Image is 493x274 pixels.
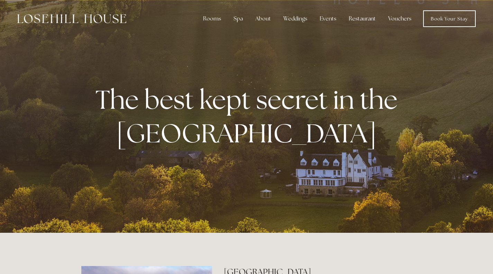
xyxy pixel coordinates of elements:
div: Spa [228,12,248,26]
div: Rooms [198,12,227,26]
div: Events [314,12,342,26]
strong: The best kept secret in the [GEOGRAPHIC_DATA] [95,82,403,150]
a: Vouchers [383,12,417,26]
div: About [250,12,276,26]
div: Weddings [278,12,313,26]
a: Book Your Stay [423,10,476,27]
div: Restaurant [343,12,381,26]
img: Losehill House [17,14,126,23]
